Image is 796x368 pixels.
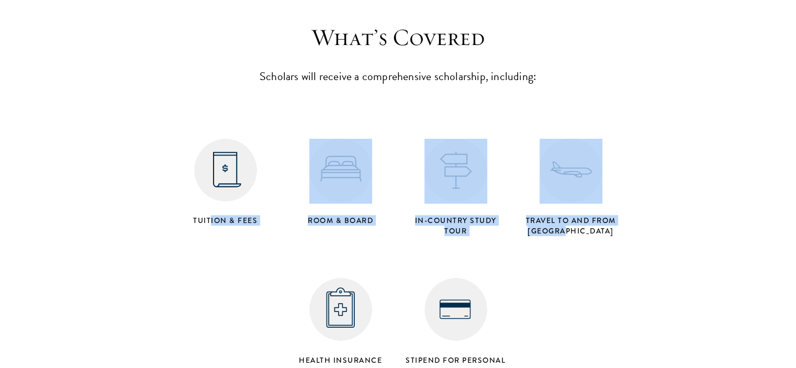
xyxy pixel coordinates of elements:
[236,23,560,52] h3: What’s Covered
[288,355,393,365] h4: Health Insurance
[519,215,623,236] h4: Travel to and from [GEOGRAPHIC_DATA]
[403,215,508,236] h4: in-country study tour
[173,215,278,226] h4: Tuition & Fees
[288,215,393,226] h4: Room & Board
[236,67,560,86] p: Scholars will receive a comprehensive scholarship, including:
